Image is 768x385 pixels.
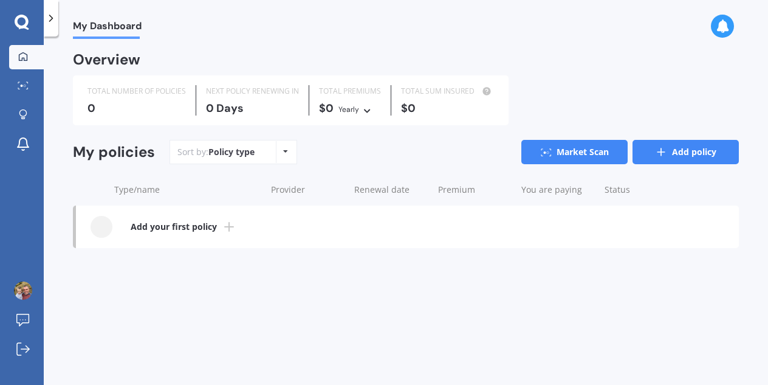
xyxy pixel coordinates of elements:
a: Market Scan [521,140,628,164]
div: NEXT POLICY RENEWING IN [206,85,299,97]
div: Premium [438,184,512,196]
div: TOTAL SUM INSURED [401,85,494,97]
div: Yearly [338,103,359,116]
div: My policies [73,144,155,161]
div: $0 [319,102,381,116]
div: You are paying [521,184,595,196]
a: Add policy [633,140,739,164]
div: $0 [401,102,494,114]
div: Sort by: [177,146,255,158]
div: TOTAL NUMBER OF POLICIES [87,85,186,97]
div: Renewal date [354,184,428,196]
img: AAcHTtda_JWByEL0NfLr9Yn5r9HLC7_9HS4gBeH322zoVySAZ7w=s96-c [14,282,32,300]
div: Type/name [114,184,261,196]
a: Add your first policy [76,206,739,248]
div: 0 [87,102,186,114]
div: Policy type [208,146,255,158]
div: Provider [271,184,345,196]
b: Add your first policy [131,221,217,233]
span: My Dashboard [73,20,142,36]
div: 0 Days [206,102,299,114]
div: Status [605,184,678,196]
div: TOTAL PREMIUMS [319,85,381,97]
div: Overview [73,54,140,66]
